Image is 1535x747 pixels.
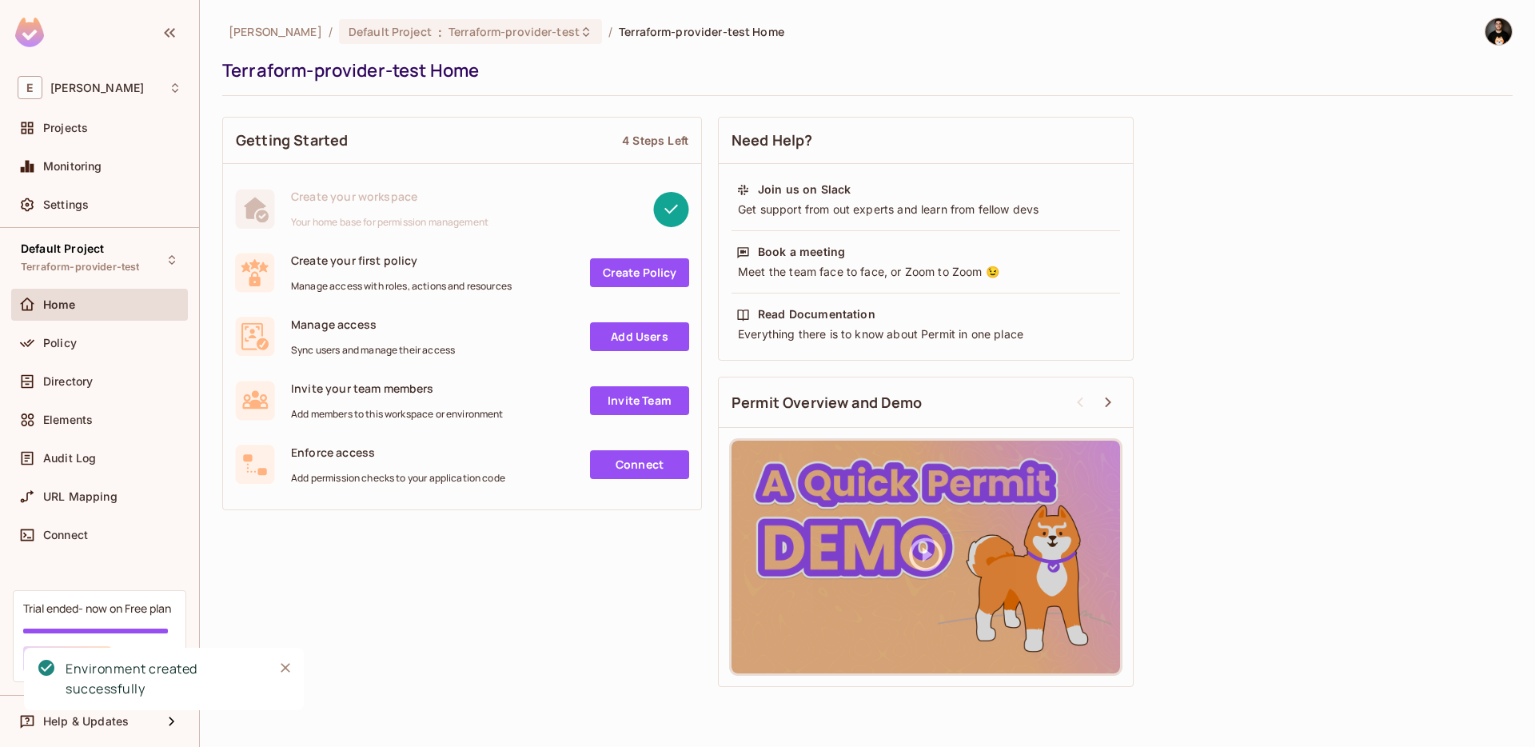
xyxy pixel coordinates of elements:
div: Everything there is to know about Permit in one place [736,326,1115,342]
span: Permit Overview and Demo [732,393,923,413]
span: the active workspace [229,24,322,39]
div: Environment created successfully [66,659,261,699]
span: E [18,76,42,99]
li: / [329,24,333,39]
span: Directory [43,375,93,388]
span: Add members to this workspace or environment [291,408,504,421]
div: Join us on Slack [758,182,851,198]
a: Add Users [590,322,689,351]
span: Elements [43,413,93,426]
li: / [608,24,612,39]
img: Eli Moshkovich [1485,18,1512,45]
span: Sync users and manage their access [291,344,455,357]
span: Audit Log [43,452,96,465]
span: Invite your team members [291,381,504,396]
span: Enforce access [291,445,505,460]
div: Book a meeting [758,244,845,260]
a: Connect [590,450,689,479]
span: Terraform-provider-test [21,261,139,274]
div: Terraform-provider-test Home [222,58,1505,82]
a: Create Policy [590,258,689,287]
div: Read Documentation [758,306,875,322]
span: Create your workspace [291,189,488,204]
span: Workspace: Eli [50,82,144,94]
span: Terraform-provider-test Home [619,24,784,39]
span: Terraform-provider-test [449,24,580,39]
div: Trial ended- now on Free plan [23,601,171,616]
button: Close [273,656,297,680]
div: Get support from out experts and learn from fellow devs [736,202,1115,218]
span: Add permission checks to your application code [291,472,505,485]
div: 4 Steps Left [622,133,688,148]
span: Default Project [349,24,432,39]
span: Manage access [291,317,455,332]
img: SReyMgAAAABJRU5ErkJggg== [15,18,44,47]
span: Projects [43,122,88,134]
a: Invite Team [590,386,689,415]
div: Meet the team face to face, or Zoom to Zoom 😉 [736,264,1115,280]
span: Your home base for permission management [291,216,488,229]
span: Manage access with roles, actions and resources [291,280,512,293]
span: Policy [43,337,77,350]
span: Getting Started [236,130,348,150]
span: Connect [43,529,88,541]
span: Need Help? [732,130,813,150]
span: URL Mapping [43,490,118,503]
span: Create your first policy [291,253,512,268]
span: Monitoring [43,160,102,173]
span: Home [43,298,76,311]
span: : [437,26,443,38]
span: Settings [43,198,89,211]
span: Default Project [21,242,104,255]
